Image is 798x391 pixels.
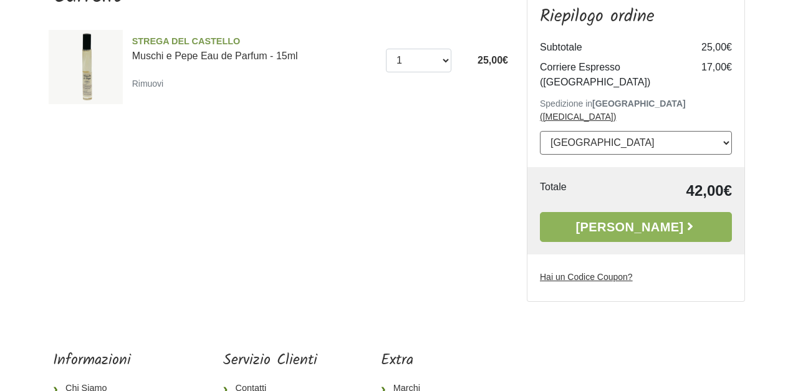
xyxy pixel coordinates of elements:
[682,57,732,92] td: 17,00€
[592,99,686,109] b: [GEOGRAPHIC_DATA]
[478,55,508,65] span: 25,00€
[540,97,732,123] p: Spedizione in
[540,212,732,242] a: [PERSON_NAME]
[132,75,169,91] a: Rimuovi
[540,6,732,27] h3: Riepilogo ordine
[540,112,616,122] a: ([MEDICAL_DATA])
[540,271,633,284] label: Hai un Codice Coupon?
[132,79,164,89] small: Rimuovi
[540,37,682,57] td: Subtotale
[682,37,732,57] td: 25,00€
[132,35,377,61] a: STREGA DEL CASTELLOMuschi e Pepe Eau de Parfum - 15ml
[223,352,317,370] h5: Servizio Clienti
[49,30,123,104] img: Muschi e Pepe Eau de Parfum - 15ml
[610,180,732,202] td: 42,00€
[381,352,463,370] h5: Extra
[540,180,610,202] td: Totale
[53,352,159,370] h5: Informazioni
[540,272,633,282] u: Hai un Codice Coupon?
[540,57,682,92] td: Corriere Espresso ([GEOGRAPHIC_DATA])
[132,35,377,49] span: STREGA DEL CASTELLO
